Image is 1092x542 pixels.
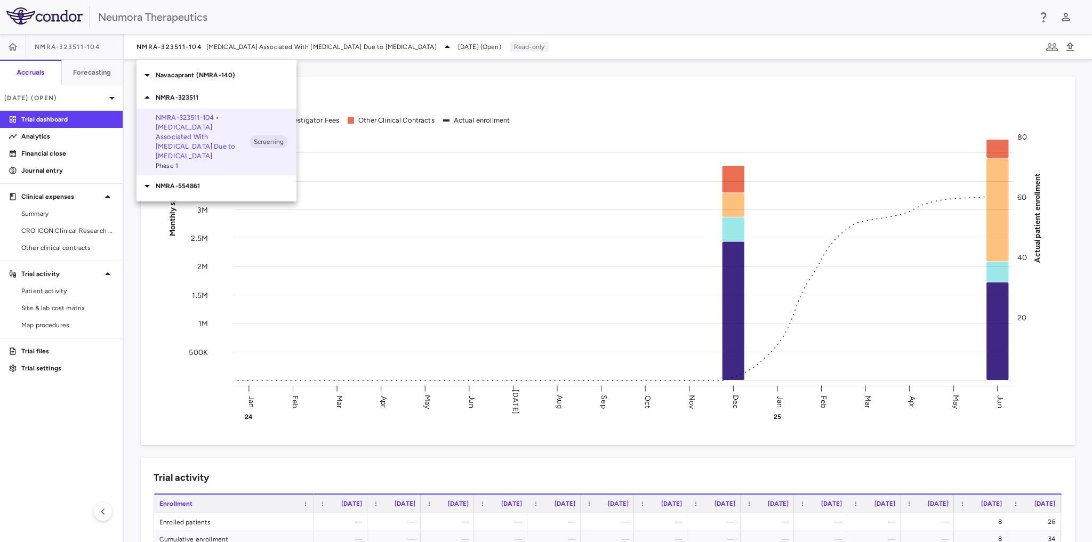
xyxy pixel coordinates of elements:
[156,181,296,191] p: NMRA-554861
[250,137,288,147] span: Screening
[136,175,296,197] div: NMRA-554861
[136,64,296,86] div: Navacaprant (NMRA-140)
[156,70,296,80] p: Navacaprant (NMRA-140)
[136,86,296,109] div: NMRA-323511
[156,161,250,171] span: Phase 1
[156,113,250,161] p: NMRA-323511-104 • [MEDICAL_DATA] Associated With [MEDICAL_DATA] Due to [MEDICAL_DATA]
[136,109,296,175] div: NMRA-323511-104 • [MEDICAL_DATA] Associated With [MEDICAL_DATA] Due to [MEDICAL_DATA]Phase 1Scree...
[156,93,296,102] p: NMRA-323511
